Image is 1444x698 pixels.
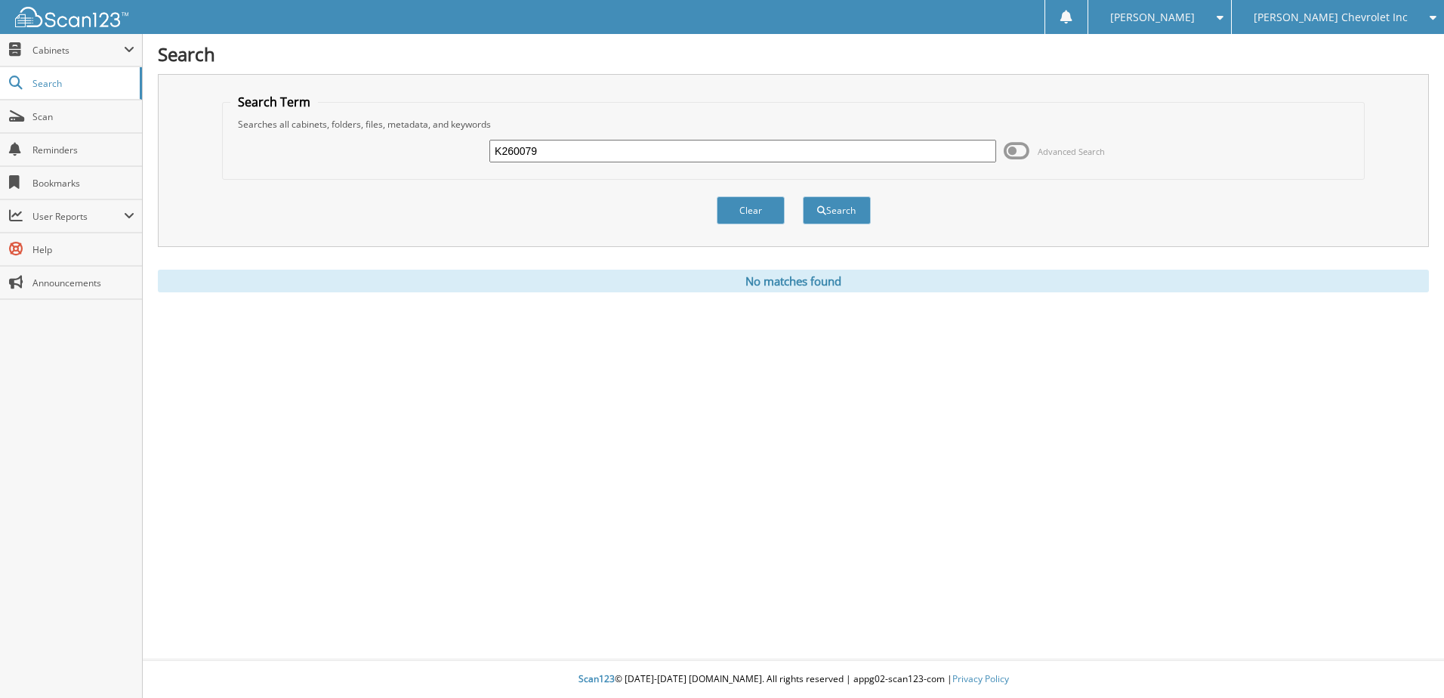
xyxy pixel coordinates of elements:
span: Search [32,77,132,90]
span: Announcements [32,276,134,289]
span: Scan [32,110,134,123]
a: Privacy Policy [952,672,1009,685]
h1: Search [158,42,1429,66]
span: Advanced Search [1038,146,1105,157]
span: [PERSON_NAME] [1110,13,1195,22]
span: Reminders [32,144,134,156]
button: Clear [717,196,785,224]
iframe: Chat Widget [1368,625,1444,698]
span: [PERSON_NAME] Chevrolet Inc [1254,13,1408,22]
div: Searches all cabinets, folders, files, metadata, and keywords [230,118,1356,131]
div: © [DATE]-[DATE] [DOMAIN_NAME]. All rights reserved | appg02-scan123-com | [143,661,1444,698]
legend: Search Term [230,94,318,110]
span: User Reports [32,210,124,223]
span: Bookmarks [32,177,134,190]
span: Scan123 [579,672,615,685]
span: Help [32,243,134,256]
span: Cabinets [32,44,124,57]
div: No matches found [158,270,1429,292]
img: scan123-logo-white.svg [15,7,128,27]
button: Search [803,196,871,224]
